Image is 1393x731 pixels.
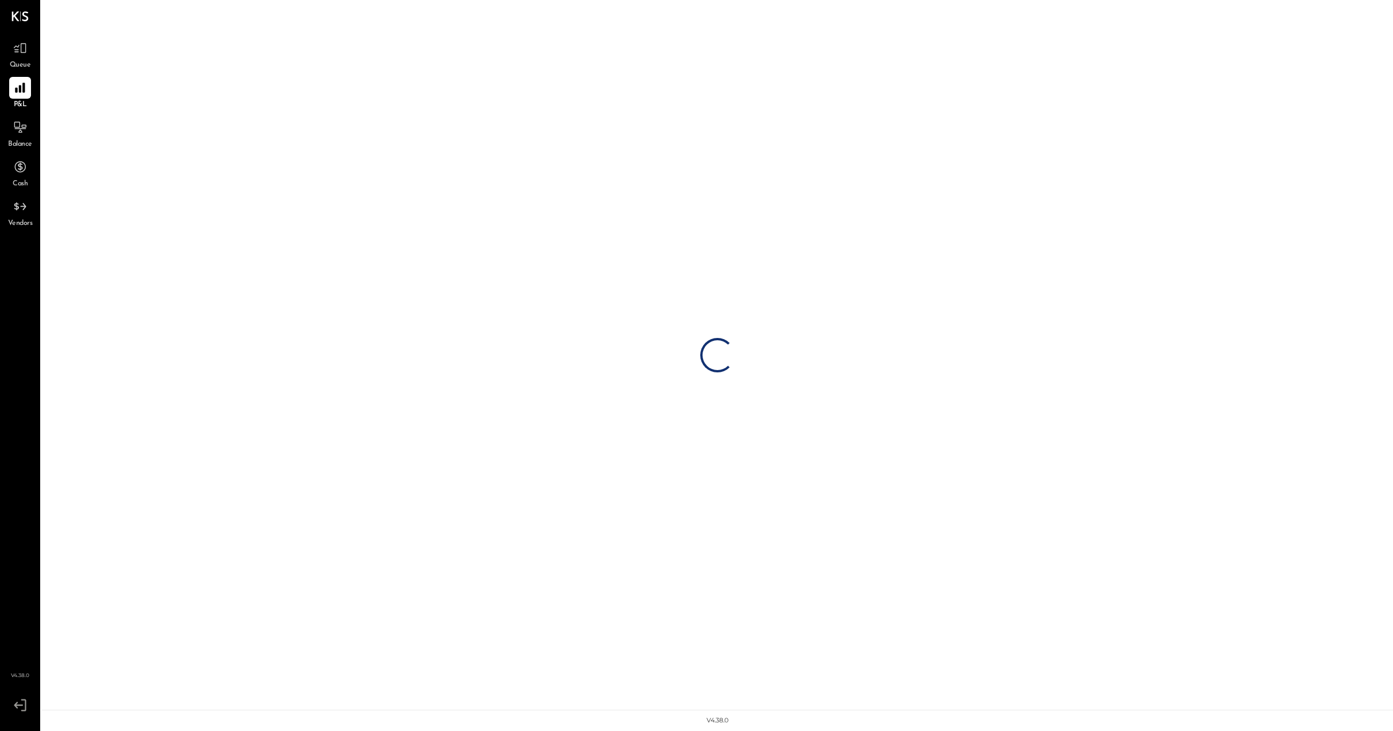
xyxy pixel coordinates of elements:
[1,196,40,229] a: Vendors
[1,77,40,110] a: P&L
[14,100,27,110] span: P&L
[13,179,28,189] span: Cash
[8,139,32,150] span: Balance
[10,60,31,71] span: Queue
[1,116,40,150] a: Balance
[8,219,33,229] span: Vendors
[1,37,40,71] a: Queue
[1,156,40,189] a: Cash
[707,716,728,725] div: v 4.38.0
